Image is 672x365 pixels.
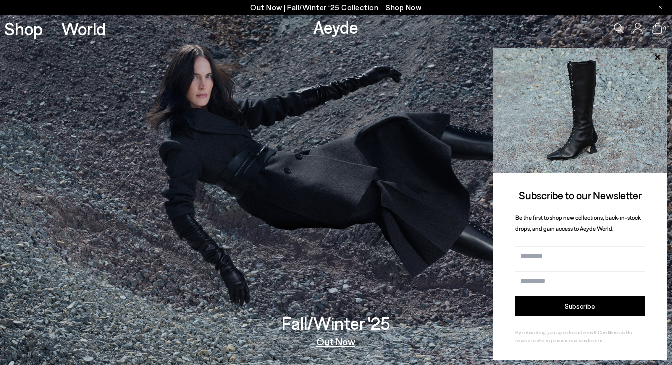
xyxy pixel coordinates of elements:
[316,336,355,346] a: Out Now
[580,329,619,335] a: Terms & Conditions
[61,20,106,37] a: World
[652,23,662,34] a: 0
[493,48,667,173] img: 2a6287a1333c9a56320fd6e7b3c4a9a9.jpg
[4,20,43,37] a: Shop
[515,296,645,316] button: Subscribe
[662,26,667,31] span: 0
[515,214,641,232] span: Be the first to shop new collections, back-in-stock drops, and gain access to Aeyde World.
[282,314,390,332] h3: Fall/Winter '25
[515,329,580,335] span: By subscribing, you agree to our
[250,1,421,14] p: Out Now | Fall/Winter ‘25 Collection
[519,189,642,201] span: Subscribe to our Newsletter
[313,16,358,37] a: Aeyde
[386,3,421,12] span: Navigate to /collections/new-in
